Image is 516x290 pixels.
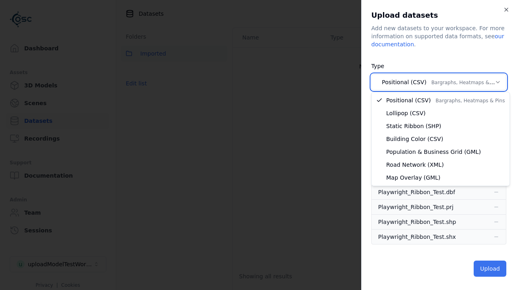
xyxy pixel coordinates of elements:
[386,109,426,117] span: Lollipop (CSV)
[386,148,481,156] span: Population & Business Grid (GML)
[386,122,441,130] span: Static Ribbon (SHP)
[386,161,444,169] span: Road Network (XML)
[386,96,505,104] span: Positional (CSV)
[386,135,443,143] span: Building Color (CSV)
[386,174,441,182] span: Map Overlay (GML)
[436,98,505,104] span: Bargraphs, Heatmaps & Pins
